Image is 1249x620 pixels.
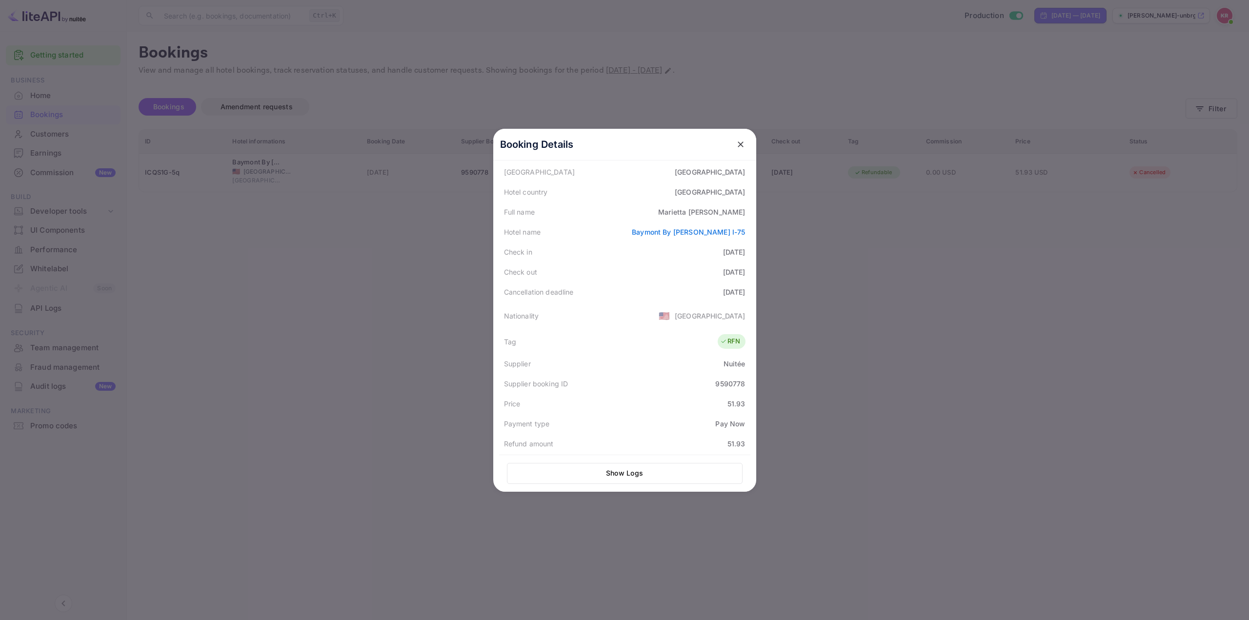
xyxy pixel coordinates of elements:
[675,187,745,197] div: [GEOGRAPHIC_DATA]
[504,227,541,237] div: Hotel name
[504,419,550,429] div: Payment type
[504,399,521,409] div: Price
[727,439,745,449] div: 51.93
[504,167,575,177] div: [GEOGRAPHIC_DATA]
[504,379,568,389] div: Supplier booking ID
[504,287,574,297] div: Cancellation deadline
[715,419,745,429] div: Pay Now
[500,137,574,152] p: Booking Details
[507,463,743,484] button: Show Logs
[724,359,745,369] div: Nuitée
[504,359,531,369] div: Supplier
[720,337,740,346] div: RFN
[504,187,548,197] div: Hotel country
[675,167,745,177] div: [GEOGRAPHIC_DATA]
[632,228,745,236] a: Baymont By [PERSON_NAME] I-75
[504,247,532,257] div: Check in
[659,307,670,324] span: United States
[504,337,516,347] div: Tag
[675,311,745,321] div: [GEOGRAPHIC_DATA]
[504,207,535,217] div: Full name
[504,267,537,277] div: Check out
[723,267,745,277] div: [DATE]
[723,247,745,257] div: [DATE]
[504,439,554,449] div: Refund amount
[658,207,745,217] div: Marietta [PERSON_NAME]
[732,136,749,153] button: close
[715,379,745,389] div: 9590778
[723,287,745,297] div: [DATE]
[727,399,745,409] div: 51.93
[504,311,539,321] div: Nationality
